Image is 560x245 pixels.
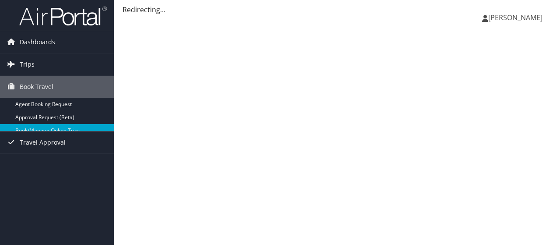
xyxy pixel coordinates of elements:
img: airportal-logo.png [19,6,107,26]
span: Trips [20,53,35,75]
a: [PERSON_NAME] [482,4,551,31]
span: Book Travel [20,76,53,98]
span: Dashboards [20,31,55,53]
span: [PERSON_NAME] [488,13,542,22]
span: Travel Approval [20,131,66,153]
div: Redirecting... [122,4,551,15]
